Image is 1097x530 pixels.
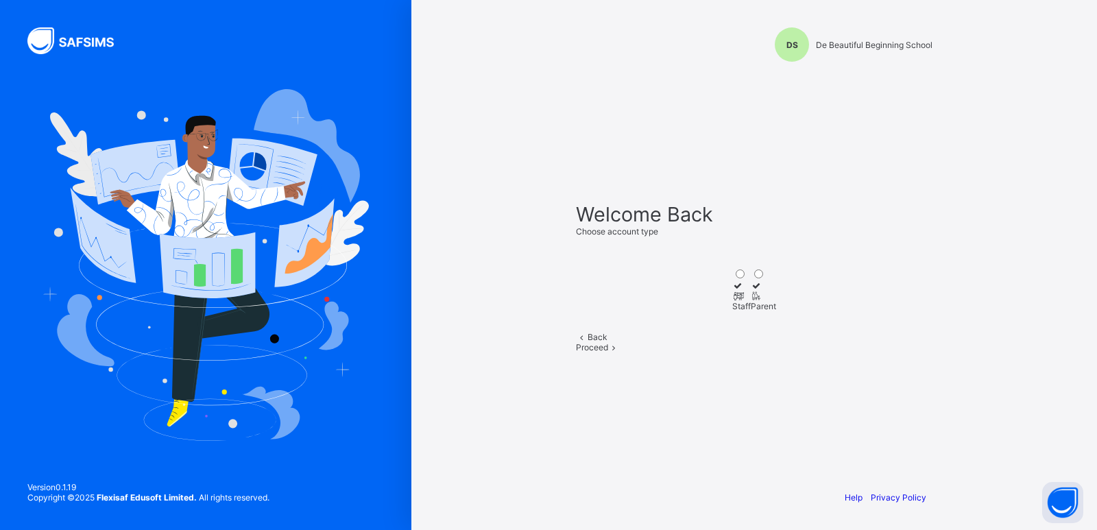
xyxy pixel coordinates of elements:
span: Version 0.1.19 [27,482,269,492]
span: Copyright © 2025 All rights reserved. [27,492,269,503]
div: Staff [732,301,751,311]
span: De Beautiful Beginning School [816,40,932,50]
a: Privacy Policy [871,492,926,503]
span: DS [786,40,798,50]
img: Hero Image [43,89,369,440]
a: Help [845,492,863,503]
div: Parent [751,301,776,311]
strong: Flexisaf Edusoft Limited. [97,492,197,503]
span: Back [588,332,607,342]
button: Open asap [1042,482,1083,523]
span: Proceed [576,342,608,352]
img: SAFSIMS Logo [27,27,130,54]
span: Welcome Back [576,202,932,226]
span: Choose account type [576,226,658,237]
